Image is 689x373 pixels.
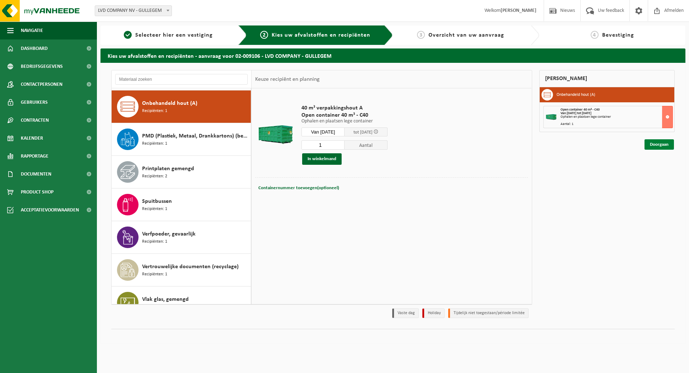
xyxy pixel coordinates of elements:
button: Onbehandeld hout (A) Recipiënten: 1 [112,90,251,123]
a: Doorgaan [645,139,674,150]
span: Open container 40 m³ - C40 [301,112,388,119]
span: Bevestiging [602,32,634,38]
p: Ophalen en plaatsen lege container [301,119,388,124]
span: Recipiënten: 1 [142,206,167,213]
li: Vaste dag [392,308,419,318]
li: Holiday [422,308,445,318]
div: Keuze recipiënt en planning [252,70,323,88]
span: Contracten [21,111,49,129]
span: Recipiënten: 1 [142,140,167,147]
span: 1 [124,31,132,39]
strong: Van [DATE] tot [DATE] [561,111,591,115]
button: In winkelmand [302,153,342,165]
span: Contactpersonen [21,75,62,93]
span: Containernummer toevoegen(optioneel) [258,186,339,190]
span: Vertrouwelijke documenten (recyclage) [142,262,239,271]
h3: Onbehandeld hout (A) [557,89,595,101]
div: Aantal: 1 [561,122,673,126]
span: 4 [591,31,599,39]
span: Navigatie [21,22,43,39]
span: Dashboard [21,39,48,57]
span: PMD (Plastiek, Metaal, Drankkartons) (bedrijven) [142,132,249,140]
button: Spuitbussen Recipiënten: 1 [112,188,251,221]
input: Materiaal zoeken [115,74,248,85]
h2: Kies uw afvalstoffen en recipiënten - aanvraag voor 02-009106 - LVD COMPANY - GULLEGEM [100,48,685,62]
span: Kalender [21,129,43,147]
span: Verfpoeder, gevaarlijk [142,230,196,238]
div: [PERSON_NAME] [539,70,675,87]
span: Recipiënten: 2 [142,173,167,180]
button: Containernummer toevoegen(optioneel) [258,183,340,193]
span: Acceptatievoorwaarden [21,201,79,219]
span: Recipiënten: 1 [142,304,167,311]
span: Onbehandeld hout (A) [142,99,197,108]
span: Bedrijfsgegevens [21,57,63,75]
span: Documenten [21,165,51,183]
button: PMD (Plastiek, Metaal, Drankkartons) (bedrijven) Recipiënten: 1 [112,123,251,156]
span: Selecteer hier een vestiging [135,32,213,38]
span: Rapportage [21,147,48,165]
span: Open container 40 m³ - C40 [561,108,600,112]
span: Recipiënten: 1 [142,271,167,278]
span: Vlak glas, gemengd [142,295,189,304]
button: Vertrouwelijke documenten (recyclage) Recipiënten: 1 [112,254,251,286]
span: Printplaten gemengd [142,164,194,173]
span: 2 [260,31,268,39]
div: Ophalen en plaatsen lege container [561,115,673,119]
button: Vlak glas, gemengd Recipiënten: 1 [112,286,251,319]
span: tot [DATE] [353,130,372,135]
span: Recipiënten: 1 [142,238,167,245]
button: Verfpoeder, gevaarlijk Recipiënten: 1 [112,221,251,254]
span: Spuitbussen [142,197,172,206]
span: Overzicht van uw aanvraag [428,32,504,38]
span: Gebruikers [21,93,48,111]
span: 3 [417,31,425,39]
span: 40 m³ verpakkingshout A [301,104,388,112]
span: Aantal [344,140,388,150]
span: LVD COMPANY NV - GULLEGEM [95,5,172,16]
strong: [PERSON_NAME] [501,8,536,13]
button: Printplaten gemengd Recipiënten: 2 [112,156,251,188]
span: LVD COMPANY NV - GULLEGEM [95,6,172,16]
li: Tijdelijk niet toegestaan/période limitée [448,308,529,318]
a: 1Selecteer hier een vestiging [104,31,233,39]
input: Selecteer datum [301,127,344,136]
span: Product Shop [21,183,53,201]
span: Recipiënten: 1 [142,108,167,115]
span: Kies uw afvalstoffen en recipiënten [272,32,370,38]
